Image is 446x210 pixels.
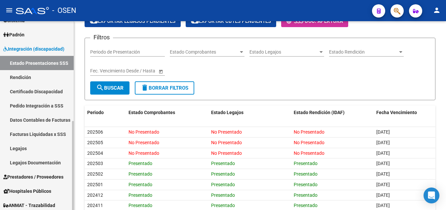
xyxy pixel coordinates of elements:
span: 202411 [87,203,103,208]
button: Buscar [90,81,130,95]
span: No Presentado [294,129,324,135]
datatable-header-cell: Estado Legajos [208,105,291,120]
span: [DATE] [376,203,390,208]
span: Presentado [294,192,317,198]
span: Periodo [87,110,104,115]
span: Borrar Filtros [141,85,188,91]
span: Presentado [129,182,152,187]
datatable-header-cell: Estado Comprobantes [126,105,208,120]
span: Estado Comprobantes [170,49,239,55]
mat-icon: menu [5,6,13,14]
mat-icon: delete [141,84,149,92]
button: Borrar Filtros [135,81,194,95]
span: [DATE] [376,150,390,156]
span: Estado Legajos [249,49,318,55]
span: Exportar Cbtes Pendientes [191,18,271,24]
span: Doc. Apertura [305,18,343,24]
span: 202505 [87,140,103,145]
span: No Presentado [129,150,159,156]
span: No Presentado [129,129,159,135]
span: - [286,18,305,24]
span: Estado Comprobantes [129,110,175,115]
span: No Presentado [129,140,159,145]
div: Open Intercom Messenger [424,188,439,203]
span: - OSEN [52,3,76,18]
span: Presentado [211,203,235,208]
span: Presentado [129,171,152,177]
span: 202502 [87,171,103,177]
span: [DATE] [376,171,390,177]
span: No Presentado [294,140,324,145]
span: No Presentado [211,140,242,145]
span: Padrón [3,31,24,38]
span: Buscar [96,85,124,91]
span: Estado Rendición (IDAF) [294,110,345,115]
span: Presentado [211,192,235,198]
span: Presentado [129,161,152,166]
span: [DATE] [376,192,390,198]
span: Presentado [294,182,317,187]
span: Presentado [294,171,317,177]
span: [DATE] [376,140,390,145]
span: Exportar Legajos Pendientes [90,18,175,24]
input: Start date [90,68,111,74]
span: Fecha Vencimiento [376,110,417,115]
span: 202501 [87,182,103,187]
span: 202504 [87,150,103,156]
span: 202506 [87,129,103,135]
span: Integración (discapacidad) [3,45,64,53]
span: 202412 [87,192,103,198]
span: Presentado [129,192,152,198]
mat-icon: search [96,84,104,92]
datatable-header-cell: Periodo [85,105,126,120]
span: Presentado [129,203,152,208]
span: Presentado [211,171,235,177]
span: Prestadores / Proveedores [3,173,63,181]
input: End date [116,68,149,74]
span: 202503 [87,161,103,166]
mat-icon: person [433,6,441,14]
button: Open calendar [157,68,164,75]
span: [DATE] [376,182,390,187]
span: Presentado [211,161,235,166]
span: Hospitales Públicos [3,188,51,195]
span: Presentado [211,182,235,187]
span: ANMAT - Trazabilidad [3,202,55,209]
datatable-header-cell: Estado Rendición (IDAF) [291,105,374,120]
span: Presentado [294,161,317,166]
span: No Presentado [211,150,242,156]
span: No Presentado [211,129,242,135]
h3: Filtros [90,33,113,42]
span: Estado Rendición [329,49,398,55]
span: [DATE] [376,161,390,166]
datatable-header-cell: Fecha Vencimiento [374,105,435,120]
span: No Presentado [294,150,324,156]
span: Estado Legajos [211,110,243,115]
span: [DATE] [376,129,390,135]
span: Presentado [294,203,317,208]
